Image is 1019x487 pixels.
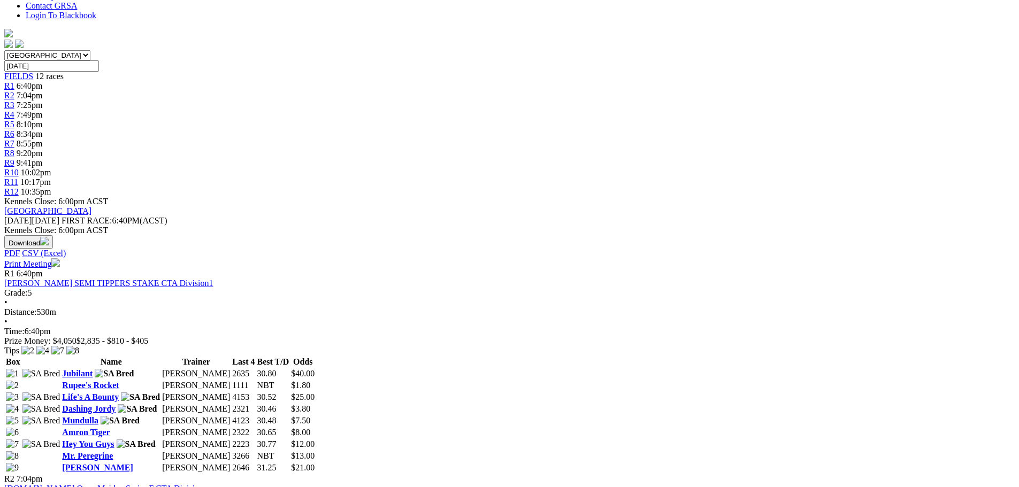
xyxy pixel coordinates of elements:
span: Tips [4,346,19,355]
img: 4 [6,404,19,414]
th: Best T/D [257,357,290,367]
td: [PERSON_NAME] [162,451,231,461]
td: 4153 [232,392,255,403]
img: download.svg [40,237,49,245]
span: 6:40PM(ACST) [62,216,167,225]
span: $12.00 [291,439,315,449]
span: Distance: [4,307,36,316]
span: 7:49pm [17,110,43,119]
th: Last 4 [232,357,255,367]
span: $13.00 [291,451,315,460]
a: FIELDS [4,72,33,81]
span: R1 [4,269,14,278]
td: 2646 [232,462,255,473]
td: 30.48 [257,415,290,426]
img: 9 [6,463,19,473]
div: Download [4,249,1015,258]
a: [PERSON_NAME] [62,463,133,472]
div: 530m [4,307,1015,317]
span: 12 races [35,72,64,81]
a: Rupee's Rocket [62,381,119,390]
div: Prize Money: $4,050 [4,336,1015,346]
img: 5 [6,416,19,426]
a: [PERSON_NAME] SEMI TIPPERS STAKE CTA Division1 [4,279,213,288]
span: FIRST RACE: [62,216,112,225]
a: Hey You Guys [62,439,114,449]
a: R2 [4,91,14,100]
a: R5 [4,120,14,129]
img: 8 [6,451,19,461]
span: Time: [4,327,25,336]
span: 8:10pm [17,120,43,129]
a: [GEOGRAPHIC_DATA] [4,206,91,215]
img: SA Bred [22,369,60,378]
span: Grade: [4,288,28,297]
img: 7 [6,439,19,449]
img: printer.svg [51,258,60,267]
a: Dashing Jordy [62,404,116,413]
span: $25.00 [291,392,315,401]
a: R1 [4,81,14,90]
span: 8:55pm [17,139,43,148]
span: Box [6,357,20,366]
span: 7:04pm [17,91,43,100]
span: 6:40pm [17,81,43,90]
img: logo-grsa-white.png [4,29,13,37]
img: SA Bred [118,404,157,414]
a: Mundulla [62,416,98,425]
span: [DATE] [4,216,59,225]
span: R11 [4,177,18,187]
span: R7 [4,139,14,148]
td: [PERSON_NAME] [162,427,231,438]
a: Mr. Peregrine [62,451,113,460]
a: R6 [4,129,14,138]
span: Kennels Close: 6:00pm ACST [4,197,108,206]
span: • [4,298,7,307]
a: R10 [4,168,19,177]
th: Trainer [162,357,231,367]
div: 5 [4,288,1015,298]
td: [PERSON_NAME] [162,439,231,450]
a: Login To Blackbook [26,11,96,20]
td: 31.25 [257,462,290,473]
img: SA Bred [22,416,60,426]
span: 6:40pm [17,269,43,278]
a: Amron Tiger [62,428,110,437]
a: Jubilant [62,369,93,378]
td: 2635 [232,368,255,379]
span: R12 [4,187,19,196]
a: R8 [4,149,14,158]
th: Name [62,357,160,367]
button: Download [4,235,53,249]
img: SA Bred [101,416,140,426]
span: 10:02pm [21,168,51,177]
img: 8 [66,346,79,355]
img: SA Bred [121,392,160,402]
span: 9:20pm [17,149,43,158]
span: 10:17pm [20,177,51,187]
span: $1.80 [291,381,310,390]
td: 1111 [232,380,255,391]
td: 30.46 [257,404,290,414]
span: 8:34pm [17,129,43,138]
td: [PERSON_NAME] [162,462,231,473]
div: Kennels Close: 6:00pm ACST [4,226,1015,235]
td: [PERSON_NAME] [162,380,231,391]
a: R4 [4,110,14,119]
td: 30.80 [257,368,290,379]
span: • [4,317,7,326]
td: 4123 [232,415,255,426]
span: [DATE] [4,216,32,225]
img: SA Bred [22,439,60,449]
td: 2223 [232,439,255,450]
span: 7:04pm [17,474,43,483]
span: $8.00 [291,428,310,437]
img: 4 [36,346,49,355]
img: 6 [6,428,19,437]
